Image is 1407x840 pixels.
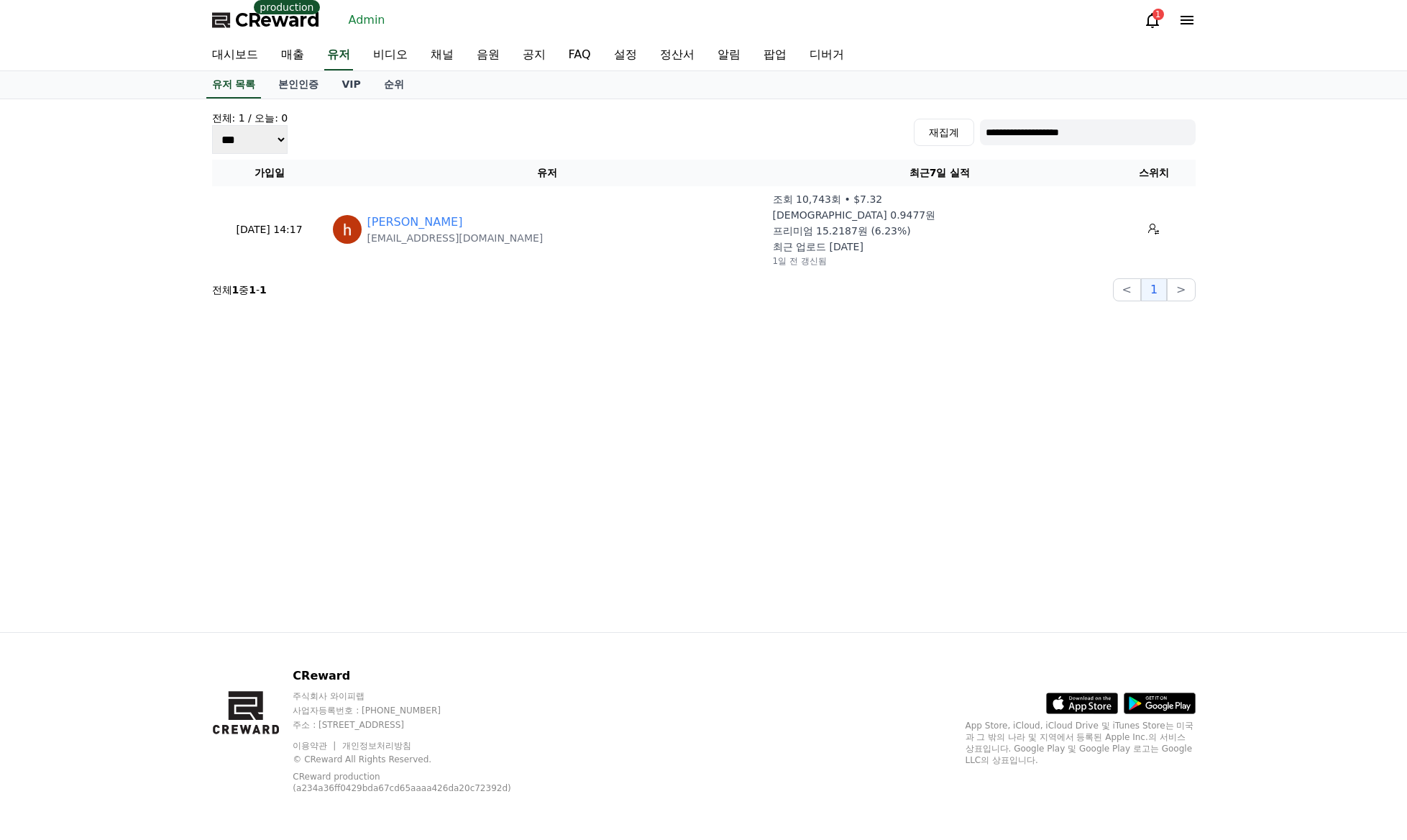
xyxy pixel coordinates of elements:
a: 순위 [372,71,416,99]
a: 음원 [465,40,511,70]
h4: 전체: 1 / 오늘: 0 [212,111,288,125]
a: [PERSON_NAME] [367,214,463,231]
button: 1 [1141,278,1167,301]
button: < [1113,278,1141,301]
strong: 1 [249,284,256,296]
strong: 1 [232,284,239,296]
p: App Store, iCloud, iCloud Drive 및 iTunes Store는 미국과 그 밖의 나라 및 지역에서 등록된 Apple Inc.의 서비스 상표입니다. Goo... [966,720,1196,766]
a: 매출 [270,40,316,70]
a: 팝업 [752,40,798,70]
p: [DEMOGRAPHIC_DATA] 0.9477원 [773,208,936,222]
a: 디버거 [798,40,856,70]
a: 개인정보처리방침 [342,741,411,751]
p: 사업자등록번호 : [PHONE_NUMBER] [293,705,545,716]
th: 최근7일 실적 [767,160,1113,186]
a: 설정 [602,40,648,70]
a: Admin [343,9,391,32]
p: 전체 중 - [212,283,267,297]
th: 가입일 [212,160,327,186]
button: 재집계 [914,119,974,146]
a: 유저 목록 [206,71,262,99]
th: 스위치 [1113,160,1196,186]
a: CReward [212,9,320,32]
a: 유저 [324,40,353,70]
p: 최근 업로드 [DATE] [773,239,863,254]
p: [EMAIL_ADDRESS][DOMAIN_NAME] [367,231,544,245]
p: CReward [293,667,545,685]
p: 프리미엄 15.2187원 (6.23%) [773,224,911,238]
p: 조회 10,743회 • $7.32 [773,192,883,206]
a: 채널 [419,40,465,70]
strong: 1 [260,284,267,296]
a: FAQ [557,40,602,70]
a: 대시보드 [201,40,270,70]
p: [DATE] 14:17 [218,222,321,237]
p: 주식회사 와이피랩 [293,690,545,702]
div: 1 [1152,9,1164,20]
p: 주소 : [STREET_ADDRESS] [293,719,545,731]
button: > [1167,278,1195,301]
a: 비디오 [362,40,419,70]
a: VIP [330,71,372,99]
span: CReward [235,9,320,32]
a: 이용약관 [293,741,338,751]
a: 알림 [706,40,752,70]
p: 1일 전 갱신됨 [773,255,827,267]
p: CReward production (a234a36ff0429bda67cd65aaaa426da20c72392d) [293,771,523,794]
th: 유저 [327,160,767,186]
a: 정산서 [648,40,706,70]
p: © CReward All Rights Reserved. [293,754,545,765]
a: 1 [1144,12,1161,29]
img: https://lh3.googleusercontent.com/a/ACg8ocLKAvqLL6oSDr078_KfJflhpVT1zBHHvv3gIFCTJLfmnQRYgQ=s96-c [333,215,362,244]
a: 본인인증 [267,71,330,99]
a: 공지 [511,40,557,70]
